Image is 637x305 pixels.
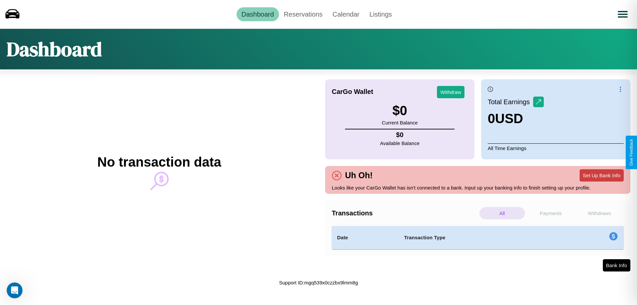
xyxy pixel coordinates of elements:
[327,7,364,21] a: Calendar
[404,234,555,242] h4: Transaction Type
[337,234,393,242] h4: Date
[613,5,632,24] button: Open menu
[380,131,420,139] h4: $ 0
[279,7,328,21] a: Reservations
[332,226,624,249] table: simple table
[97,155,221,170] h2: No transaction data
[7,36,102,63] h1: Dashboard
[364,7,397,21] a: Listings
[279,278,358,287] p: Support ID: mgq539x0czzbx9lmm8g
[488,111,544,126] h3: 0 USD
[382,103,418,118] h3: $ 0
[603,259,630,271] button: Bank Info
[237,7,279,21] a: Dashboard
[479,207,525,219] p: All
[580,169,624,182] button: Set Up Bank Info
[7,282,23,298] iframe: Intercom live chat
[629,139,634,166] div: Give Feedback
[382,118,418,127] p: Current Balance
[437,86,464,98] button: Withdraw
[332,183,624,192] p: Looks like your CarGo Wallet has isn't connected to a bank. Input up your banking info to finish ...
[528,207,574,219] p: Payments
[488,143,624,153] p: All Time Earnings
[342,171,376,180] h4: Uh Oh!
[332,88,373,96] h4: CarGo Wallet
[380,139,420,148] p: Available Balance
[577,207,622,219] p: Withdraws
[332,209,478,217] h4: Transactions
[488,96,533,108] p: Total Earnings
